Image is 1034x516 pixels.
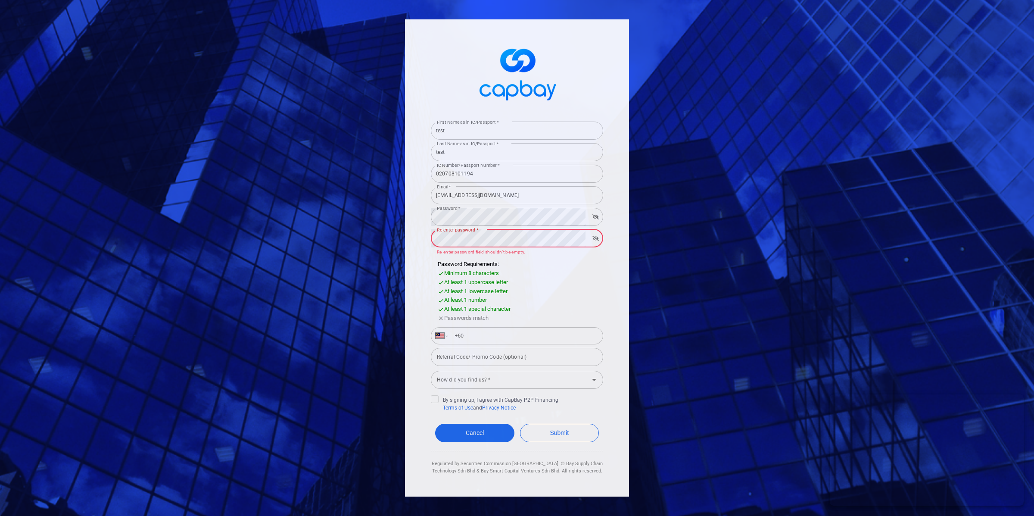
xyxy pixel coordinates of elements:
[437,162,500,169] label: IC Number/Passport Number *
[444,270,499,276] span: Minimum 8 characters
[437,141,499,147] label: Last Name as in IC/Passport *
[437,227,478,233] label: Re-enter password *
[444,315,489,321] span: Passwords match
[437,205,461,212] label: Password *
[466,429,484,436] span: Cancel
[443,405,473,411] a: Terms of Use
[444,297,487,303] span: At least 1 number
[444,279,508,285] span: At least 1 uppercase letter
[444,306,511,312] span: At least 1 special character
[588,374,600,386] button: Open
[431,395,558,412] span: By signing up, I agree with CapBay P2P Financing and
[437,119,499,125] label: First Name as in IC/Passport *
[482,405,516,411] a: Privacy Notice
[444,288,508,294] span: At least 1 lowercase letter
[437,249,597,256] p: Re-enter password field shouldn’t be empty.
[437,184,451,190] label: Email *
[435,424,514,442] a: Cancel
[520,424,599,442] button: Submit
[438,261,499,267] span: Password Requirements:
[431,451,603,475] div: Regulated by Securities Commission [GEOGRAPHIC_DATA]. © Bay Supply Chain Technology Sdn Bhd & Bay...
[449,329,598,343] input: Enter phone number *
[474,41,560,105] img: logo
